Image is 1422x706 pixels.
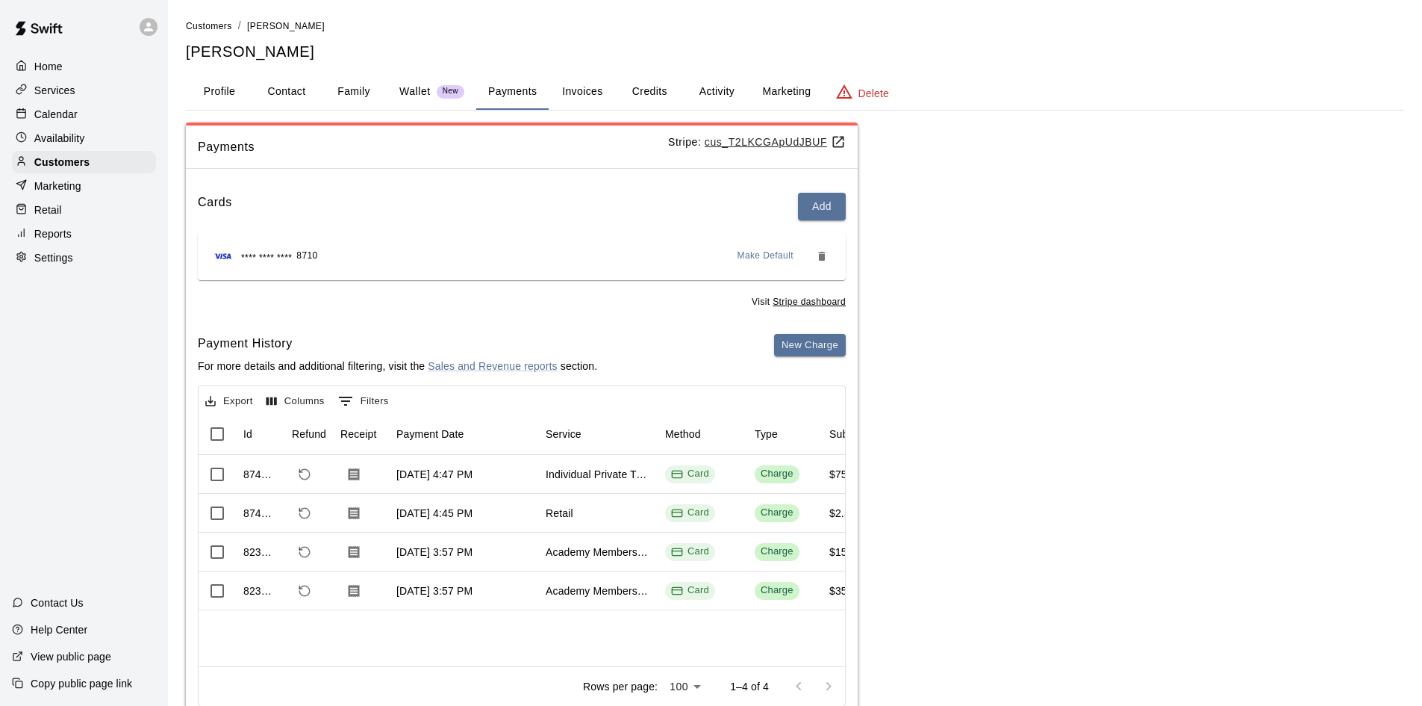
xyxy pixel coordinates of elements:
a: Retail [12,199,156,221]
a: Marketing [12,175,156,197]
div: 874309 [243,467,277,482]
div: Home [12,55,156,78]
div: Individual Private Training [546,467,650,482]
a: cus_T2LKCGApUdJBUF [705,136,846,148]
span: New [437,87,464,96]
span: Make Default [737,249,794,264]
p: Wallet [399,84,431,99]
p: Help Center [31,622,87,637]
div: Charge [761,545,793,559]
div: Subtotal [829,413,869,455]
button: Download Receipt [340,539,367,566]
div: Receipt [340,413,377,455]
div: Charge [761,583,793,598]
button: Export [202,390,257,413]
p: Rows per page: [583,679,658,694]
div: $75.00 [829,467,862,482]
div: 874305 [243,506,277,521]
button: Profile [186,74,253,110]
a: Customers [186,19,232,31]
div: Sep 18, 2025, 3:57 PM [396,545,473,560]
a: Stripe dashboard [773,297,846,307]
span: Refund payment [292,578,317,604]
button: Remove [810,244,834,268]
div: Card [671,467,709,481]
button: Add [798,193,846,220]
div: Method [658,413,747,455]
button: Show filters [334,389,393,413]
a: Sales and Revenue reports [428,360,557,372]
p: Calendar [34,107,78,122]
span: Refund payment [292,501,317,526]
div: Type [747,413,822,455]
div: $2.50 [829,506,856,521]
div: 823829 [243,545,277,560]
div: Subtotal [822,413,896,455]
p: Reports [34,226,72,241]
div: Oct 14, 2025, 4:45 PM [396,506,473,521]
div: Id [243,413,252,455]
div: $35.00 [829,583,862,598]
a: Reports [12,223,156,245]
div: Receipt [333,413,389,455]
p: Settings [34,250,73,265]
button: Invoices [549,74,616,110]
div: $150.00 [829,545,868,560]
p: Home [34,59,63,74]
p: For more details and additional filtering, visit the section. [198,359,597,374]
button: Download Receipt [340,578,367,604]
span: Visit [752,295,846,310]
div: Id [236,413,284,455]
div: Academy Membership [546,583,650,598]
div: Refund [284,413,333,455]
div: 100 [664,676,706,698]
p: Services [34,83,75,98]
p: Customers [34,155,90,170]
div: Charge [761,467,793,481]
span: 8710 [296,249,317,264]
div: Settings [12,247,156,269]
li: / [238,18,241,34]
a: Services [12,79,156,102]
p: Copy public page link [31,676,132,691]
button: Select columns [263,390,328,413]
span: Customers [186,21,232,31]
button: New Charge [774,334,846,357]
button: Download Receipt [340,461,367,488]
nav: breadcrumb [186,18,1404,34]
p: Marketing [34,179,81,193]
button: Marketing [750,74,823,110]
div: Type [755,413,778,455]
div: Service [538,413,658,455]
p: Delete [858,86,889,101]
div: Sep 18, 2025, 3:57 PM [396,583,473,598]
div: Academy Membership [546,545,650,560]
div: Payment Date [389,413,538,455]
div: Customers [12,151,156,173]
h5: [PERSON_NAME] [186,42,1404,62]
span: Refund payment [292,539,317,565]
div: basic tabs example [186,74,1404,110]
a: Calendar [12,103,156,126]
h6: Cards [198,193,232,220]
button: Family [320,74,387,110]
div: Card [671,506,709,520]
div: Charge [761,506,793,520]
button: Activity [683,74,750,110]
div: Oct 14, 2025, 4:47 PM [396,467,473,482]
p: View public page [31,649,111,664]
div: Service [546,413,581,455]
span: Refund payment [292,462,317,487]
div: Refund [292,413,326,455]
button: Payments [476,74,549,110]
p: 1–4 of 4 [730,679,769,694]
a: Availability [12,127,156,149]
p: Availability [34,131,85,146]
div: Method [665,413,701,455]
